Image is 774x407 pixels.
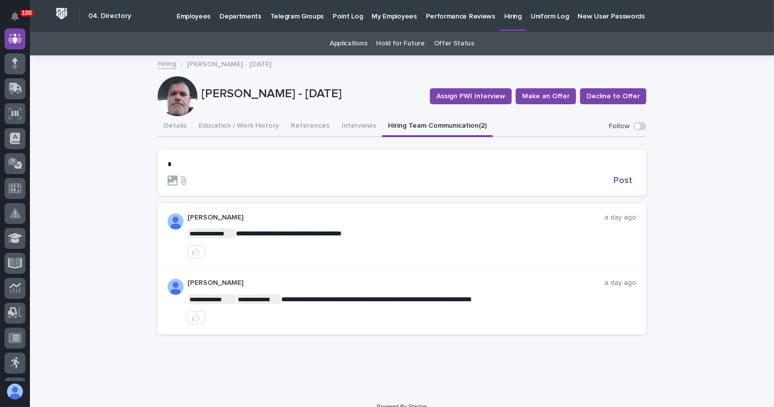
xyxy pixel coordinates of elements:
button: Decline to Offer [580,88,646,104]
button: like this post [188,245,204,258]
button: Make an Offer [516,88,576,104]
button: Post [609,176,636,185]
p: a day ago [604,213,636,222]
a: Offer Status [434,32,474,55]
a: Applications [330,32,367,55]
img: Workspace Logo [52,4,71,23]
span: Decline to Offer [586,91,640,101]
p: Follow [609,122,629,131]
span: Post [613,176,632,185]
span: Make an Offer [522,91,570,101]
a: Hold for Future [376,32,424,55]
p: 100 [22,9,32,16]
p: a day ago [604,279,636,287]
h2: 04. Directory [88,12,131,20]
div: Notifications100 [12,12,25,28]
span: Assign PWI Interview [436,91,505,101]
button: Assign PWI Interview [430,88,512,104]
button: References [285,116,336,137]
img: AOh14GiWKAYVPIbfHyIkyvX2hiPF8_WCcz-HU3nlZscn=s96-c [168,279,184,295]
p: [PERSON_NAME] [188,213,604,222]
button: Hiring Team Communication (2) [382,116,493,137]
button: Education / Work History [193,116,285,137]
button: Notifications [4,6,25,27]
p: [PERSON_NAME] - [DATE] [201,87,422,101]
p: [PERSON_NAME] [188,279,604,287]
p: [PERSON_NAME] - [DATE] [187,58,271,69]
button: like this post [188,311,204,324]
a: Hiring [158,57,176,69]
button: Details [158,116,193,137]
button: Interviews [336,116,382,137]
img: AFdZucrzKcpQKH9jC-cfEsAZSAlTzo7yxz5Vk-WBr5XOv8fk2o2SBDui5wJFEtGkd79H79_oczbMRVxsFnQCrP5Je6bcu5vP_... [168,213,184,229]
button: users-avatar [4,381,25,402]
